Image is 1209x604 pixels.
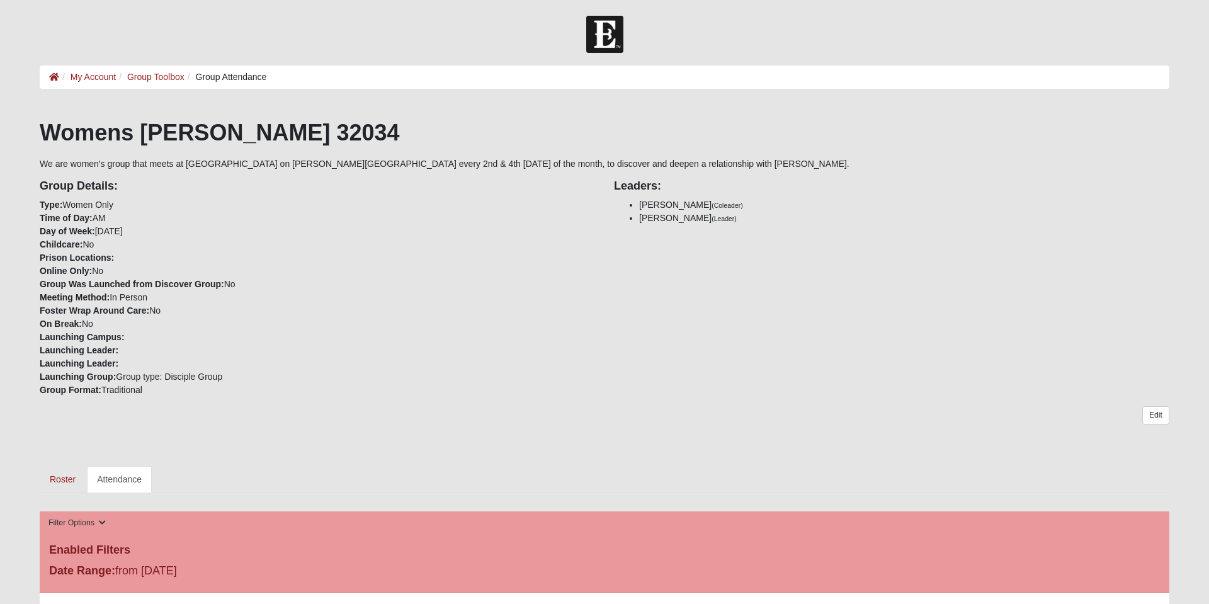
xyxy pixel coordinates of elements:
small: (Coleader) [712,202,743,209]
strong: Launching Group: [40,372,116,382]
label: Date Range: [49,562,115,579]
strong: Prison Locations: [40,253,114,263]
strong: Time of Day: [40,213,93,223]
strong: Launching Leader: [40,345,118,355]
h4: Leaders: [614,179,1169,193]
a: Roster [40,466,86,493]
strong: Meeting Method: [40,292,110,302]
strong: On Break: [40,319,82,329]
a: My Account [71,72,116,82]
li: Group Attendance [184,71,267,84]
strong: Type: [40,200,62,210]
a: Edit [1142,406,1169,425]
img: Church of Eleven22 Logo [586,16,623,53]
strong: Online Only: [40,266,92,276]
div: We are women's group that meets at [GEOGRAPHIC_DATA] on [PERSON_NAME][GEOGRAPHIC_DATA] every 2nd ... [40,119,1169,493]
li: [PERSON_NAME] [639,212,1169,225]
strong: Day of Week: [40,226,95,236]
h4: Enabled Filters [49,544,1160,557]
strong: Launching Leader: [40,358,118,368]
strong: Launching Campus: [40,332,125,342]
div: from [DATE] [40,562,416,583]
small: (Leader) [712,215,737,222]
li: [PERSON_NAME] [639,198,1169,212]
strong: Group Was Launched from Discover Group: [40,279,224,289]
strong: Foster Wrap Around Care: [40,305,149,316]
a: Group Toolbox [127,72,184,82]
button: Filter Options [45,516,110,530]
a: Attendance [87,466,152,493]
strong: Group Format: [40,385,101,395]
h1: Womens [PERSON_NAME] 32034 [40,119,1169,146]
div: Women Only AM [DATE] No No No In Person No No Group type: Disciple Group Traditional [30,171,604,397]
strong: Childcare: [40,239,82,249]
h4: Group Details: [40,179,595,193]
